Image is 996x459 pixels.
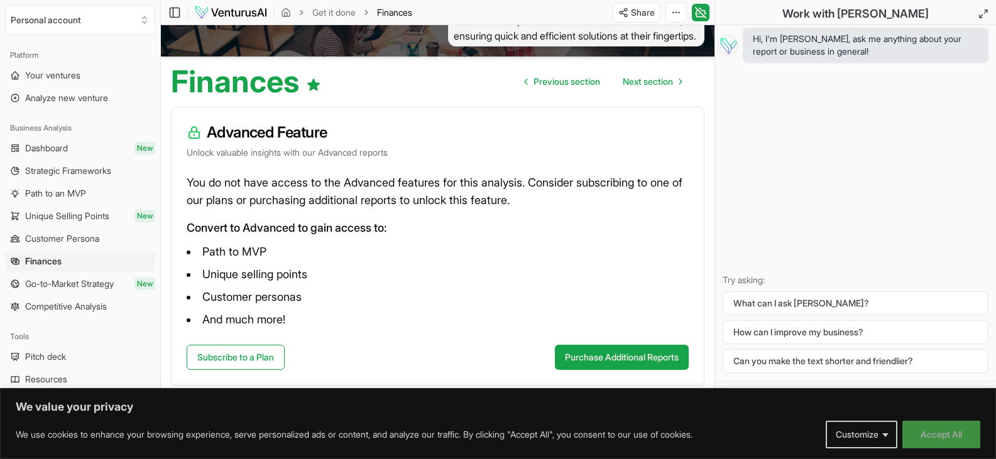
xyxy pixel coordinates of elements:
h2: Work with [PERSON_NAME] [782,5,929,23]
span: Analyze new venture [25,92,108,104]
span: New [134,278,155,290]
button: Customize [826,421,897,448]
span: New [134,142,155,154]
span: Go-to-Market Strategy [25,278,114,290]
a: Your ventures [5,65,155,85]
span: Share [631,6,655,19]
li: And much more! [187,310,689,330]
img: Vera [718,35,738,55]
a: Path to an MVP [5,183,155,203]
div: Tools [5,327,155,347]
p: We use cookies to enhance your browsing experience, serve personalized ads or content, and analyz... [16,427,692,442]
a: Analyze new venture [5,88,155,108]
span: Finances [377,6,412,19]
span: Next section [623,75,673,88]
a: Go-to-Market StrategyNew [5,274,155,294]
button: What can I ask [PERSON_NAME]? [723,291,988,315]
span: Hi, I'm [PERSON_NAME], ask me anything about your report or business in general! [753,33,978,58]
nav: breadcrumb [281,6,412,19]
a: DashboardNew [5,138,155,158]
p: Unlock valuable insights with our Advanced reports [187,146,689,159]
span: Your ventures [25,69,80,82]
h1: Finances [171,67,321,97]
a: Go to next page [613,69,692,94]
span: Competitive Analysis [25,300,107,313]
p: You do not have access to the Advanced features for this analysis. Consider subscribing to one of... [187,174,689,209]
a: Go to previous page [515,69,610,94]
button: Purchase Additional Reports [555,345,689,370]
p: Convert to Advanced to gain access to: [187,219,689,237]
li: Unique selling points [187,264,689,284]
span: Path to an MVP [25,187,86,200]
li: Customer personas [187,287,689,307]
a: Subscribe to a Plan [187,345,285,370]
button: Can you make the text shorter and friendlier? [723,349,988,373]
a: Finances [5,251,155,271]
li: Path to MVP [187,242,689,262]
p: Try asking: [723,274,988,286]
a: Customer Persona [5,229,155,249]
span: Strategic Frameworks [25,165,111,177]
nav: pagination [515,69,692,94]
a: Competitive Analysis [5,296,155,316]
a: Strategic Frameworks [5,161,155,181]
span: New [134,210,155,222]
img: logo [194,5,268,20]
div: Platform [5,45,155,65]
button: How can I improve my business? [723,320,988,344]
span: Resources [25,373,67,386]
button: Select an organization [5,5,155,35]
span: Customer Persona [25,232,99,245]
span: Finances [25,255,62,267]
span: Dashboard [25,142,68,154]
div: Business Analysis [5,118,155,138]
button: Share [613,3,660,23]
h3: Advanced Feature [187,122,689,143]
span: Unique Selling Points [25,210,109,222]
a: Unique Selling PointsNew [5,206,155,226]
a: Resources [5,369,155,389]
a: Get it done [312,6,356,19]
a: Pitch deck [5,347,155,367]
button: Accept All [902,421,980,448]
span: Pitch deck [25,350,66,363]
p: We value your privacy [16,399,980,414]
span: Finances [377,7,412,18]
span: Previous section [534,75,600,88]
